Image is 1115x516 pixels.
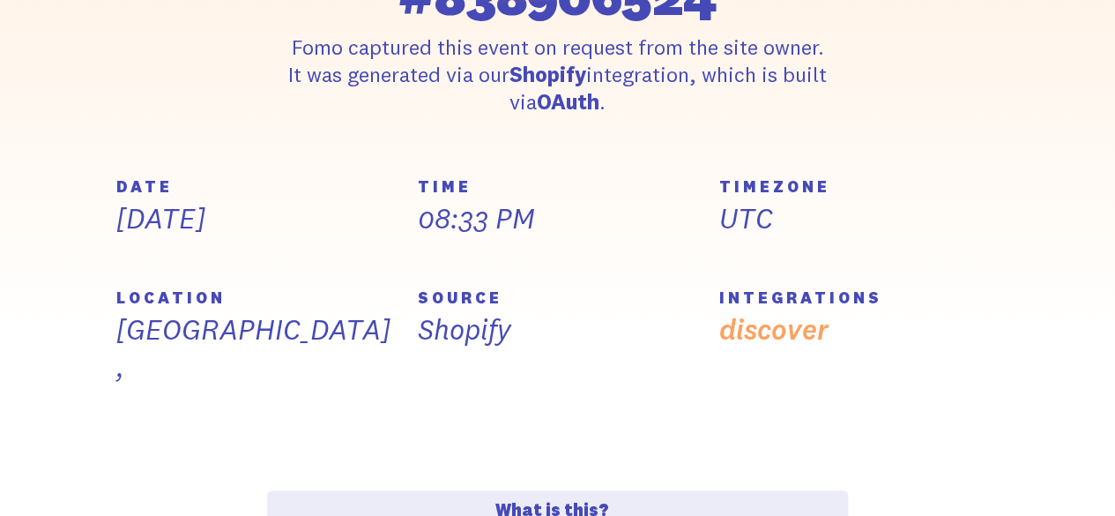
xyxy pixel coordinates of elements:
p: Fomo captured this event on request from the site owner. It was generated via our integration, wh... [267,34,848,116]
p: [GEOGRAPHIC_DATA] , [116,311,397,385]
h5: DATE [116,179,397,195]
p: [DATE] [116,200,397,237]
h5: LOCATION [116,290,397,306]
strong: Shopify [509,61,586,87]
p: UTC [718,200,999,237]
h5: INTEGRATIONS [718,290,999,306]
a: discover [718,312,828,347]
h5: SOURCE [418,290,698,306]
p: Shopify [418,311,698,348]
strong: OAuth [537,88,599,115]
h5: TIME [418,179,698,195]
p: 08:33 PM [418,200,698,237]
h5: TIMEZONE [718,179,999,195]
